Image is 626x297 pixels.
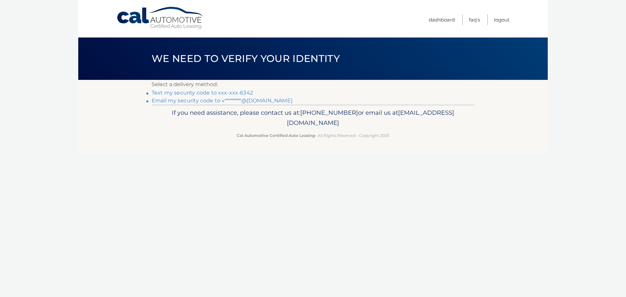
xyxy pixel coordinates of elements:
a: Logout [494,14,510,25]
a: Cal Automotive [116,7,204,30]
a: Email my security code to v********@[DOMAIN_NAME] [152,97,292,104]
span: We need to verify your identity [152,52,340,65]
strong: Cal Automotive Certified Auto Leasing [237,133,315,138]
p: - All Rights Reserved - Copyright 2025 [156,132,470,139]
a: FAQ's [469,14,480,25]
a: Text my security code to xxx-xxx-6342 [152,90,253,96]
a: Dashboard [429,14,455,25]
p: Select a delivery method: [152,80,474,89]
p: If you need assistance, please contact us at: or email us at [156,108,470,128]
span: [PHONE_NUMBER] [300,109,358,116]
